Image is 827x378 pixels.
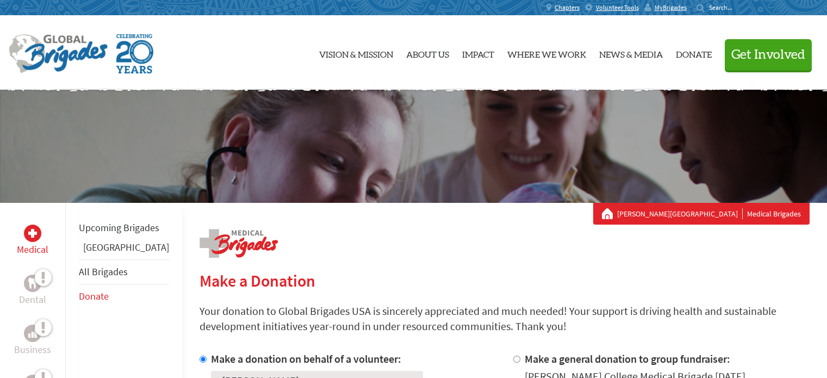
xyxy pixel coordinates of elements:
span: MyBrigades [655,3,687,12]
img: Global Brigades Celebrating 20 Years [116,34,153,73]
img: Business [28,329,37,338]
a: Donate [79,290,109,302]
span: Chapters [555,3,580,12]
p: Dental [19,292,46,307]
span: Get Involved [731,48,805,61]
a: Vision & Mission [319,24,393,81]
img: logo-medical.png [200,229,278,258]
a: Impact [462,24,494,81]
label: Make a donation on behalf of a volunteer: [211,352,401,365]
h2: Make a Donation [200,271,810,290]
li: Panama [79,240,169,259]
a: Where We Work [507,24,586,81]
a: All Brigades [79,265,128,278]
label: Make a general donation to group fundraiser: [525,352,730,365]
div: Dental [24,275,41,292]
span: Volunteer Tools [596,3,639,12]
a: Upcoming Brigades [79,221,159,234]
a: DentalDental [19,275,46,307]
a: MedicalMedical [17,225,48,257]
a: [GEOGRAPHIC_DATA] [83,241,169,253]
p: Business [14,342,51,357]
a: [PERSON_NAME][GEOGRAPHIC_DATA] [617,208,743,219]
li: All Brigades [79,259,169,284]
img: Medical [28,229,37,238]
img: Dental [28,278,37,288]
p: Your donation to Global Brigades USA is sincerely appreciated and much needed! Your support is dr... [200,303,810,334]
li: Upcoming Brigades [79,216,169,240]
p: Medical [17,242,48,257]
a: BusinessBusiness [14,325,51,357]
button: Get Involved [725,39,812,70]
div: Medical [24,225,41,242]
div: Medical Brigades [602,208,801,219]
a: News & Media [599,24,663,81]
input: Search... [709,3,740,11]
img: Global Brigades Logo [9,34,108,73]
a: About Us [406,24,449,81]
a: Donate [676,24,712,81]
div: Business [24,325,41,342]
li: Donate [79,284,169,308]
